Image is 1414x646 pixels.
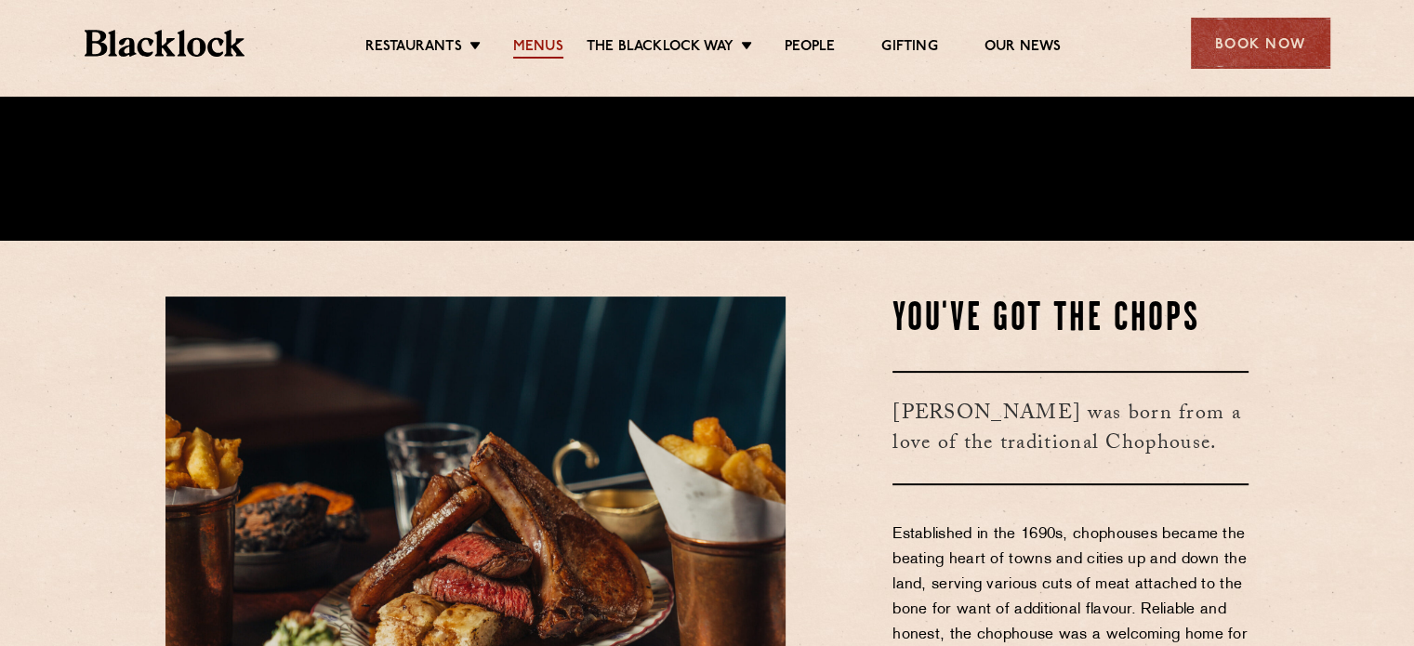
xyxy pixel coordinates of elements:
img: BL_Textured_Logo-footer-cropped.svg [85,30,245,57]
a: The Blacklock Way [587,38,733,59]
a: Our News [985,38,1062,59]
div: Book Now [1191,18,1330,69]
h3: [PERSON_NAME] was born from a love of the traditional Chophouse. [892,371,1249,485]
a: People [785,38,835,59]
h2: You've Got The Chops [892,297,1249,343]
a: Gifting [881,38,937,59]
a: Restaurants [365,38,462,59]
a: Menus [513,38,563,59]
